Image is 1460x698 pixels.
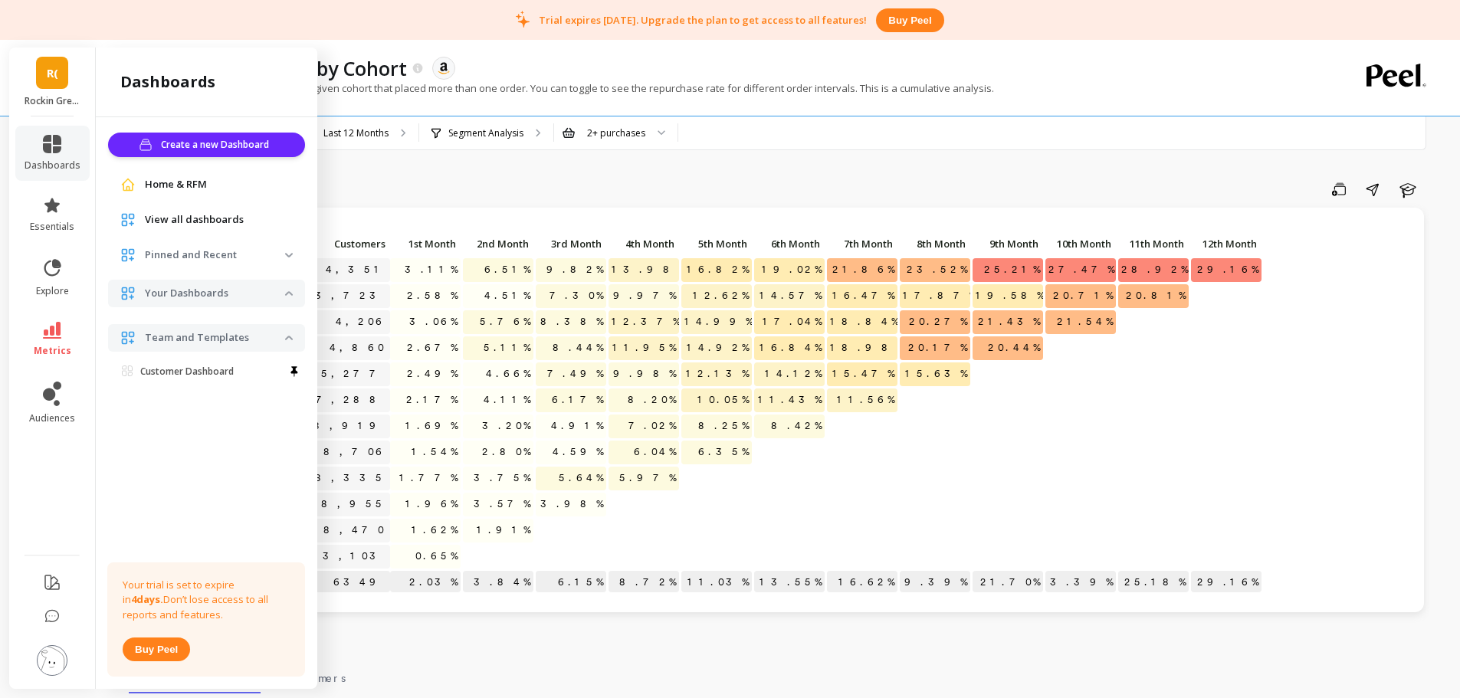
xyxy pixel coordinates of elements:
[556,467,606,490] span: 5.64%
[1118,571,1189,594] p: 25.18%
[297,233,370,257] div: Toggle SortBy
[609,258,689,281] span: 13.98%
[981,258,1043,281] span: 25.21%
[826,233,899,257] div: Toggle SortBy
[683,362,752,385] span: 12.13%
[318,493,390,516] a: 8,955
[481,388,533,411] span: 4.11%
[695,415,752,437] span: 8.25%
[543,258,606,281] span: 9.82%
[1194,258,1262,281] span: 29.16%
[1045,233,1117,257] div: Toggle SortBy
[145,177,207,192] span: Home & RFM
[403,388,461,411] span: 2.17%
[587,126,645,140] div: 2+ purchases
[753,233,826,257] div: Toggle SortBy
[762,362,825,385] span: 14.12%
[140,365,234,378] p: Customer Dashboard
[47,64,58,82] span: R(
[474,519,533,542] span: 1.91%
[906,310,970,333] span: 20.27%
[120,71,215,93] h2: dashboards
[326,336,390,359] a: 4,860
[539,238,602,250] span: 3rd Month
[902,362,970,385] span: 15.63%
[827,336,907,359] span: 18.98%
[1121,238,1184,250] span: 11th Month
[904,258,970,281] span: 23.52%
[320,441,390,464] a: 8,706
[29,412,75,424] span: audiences
[548,415,606,437] span: 4.91%
[390,571,461,594] p: 2.03%
[759,258,825,281] span: 19.02%
[25,159,80,172] span: dashboards
[900,571,970,594] p: 19.39%
[1048,238,1111,250] span: 10th Month
[830,238,893,250] span: 7th Month
[684,336,752,359] span: 14.92%
[463,233,533,254] p: 2nd Month
[145,330,285,346] p: Team and Templates
[827,310,901,333] span: 18.84%
[390,233,461,254] p: 1st Month
[404,336,461,359] span: 2.67%
[610,284,679,307] span: 9.97%
[310,415,390,437] a: 8,919
[129,658,1429,693] nav: Tabs
[756,284,825,307] span: 14.57%
[834,388,897,411] span: 11.56%
[608,233,681,257] div: Toggle SortBy
[973,571,1043,594] p: 21.70%
[754,233,825,254] p: 6th Month
[903,238,966,250] span: 8th Month
[900,233,970,254] p: 8th Month
[402,493,461,516] span: 1.96%
[30,221,74,233] span: essentials
[681,571,752,594] p: 11.03%
[1118,233,1189,254] p: 11th Month
[609,571,679,594] p: 8.72%
[285,253,293,257] img: down caret icon
[757,238,820,250] span: 6th Month
[829,284,897,307] span: 16.47%
[1123,284,1189,307] span: 20.81%
[408,519,461,542] span: 1.62%
[320,545,390,568] a: 3,103
[120,247,136,263] img: navigation item icon
[754,571,825,594] p: 13.55%
[768,415,825,437] span: 8.42%
[471,467,533,490] span: 3.75%
[1045,258,1117,281] span: 27.47%
[539,13,867,27] p: Trial expires [DATE]. Upgrade the plan to get access to all features!
[466,238,529,250] span: 2nd Month
[535,233,608,257] div: Toggle SortBy
[123,578,290,623] p: Your trial is set to expire in Don’t lose access to all reports and features.
[396,467,461,490] span: 1.77%
[481,258,533,281] span: 6.51%
[1191,233,1262,254] p: 12th Month
[320,519,390,542] a: 8,470
[389,233,462,257] div: Toggle SortBy
[612,238,674,250] span: 4th Month
[123,637,190,661] button: Buy peel
[131,592,163,606] strong: 4 days.
[616,467,679,490] span: 5.97%
[876,8,943,32] button: Buy peel
[481,336,533,359] span: 5.11%
[609,310,683,333] span: 12.37%
[899,233,972,257] div: Toggle SortBy
[684,238,747,250] span: 5th Month
[483,362,533,385] span: 4.66%
[402,415,461,437] span: 1.69%
[145,286,285,301] p: Your Dashboards
[145,247,285,263] p: Pinned and Recent
[402,258,461,281] span: 3.11%
[479,441,533,464] span: 2.80%
[298,233,390,254] p: Customers
[285,336,293,340] img: down caret icon
[1117,233,1190,257] div: Toggle SortBy
[393,238,456,250] span: 1st Month
[285,291,293,296] img: down caret icon
[973,233,1043,254] p: 9th Month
